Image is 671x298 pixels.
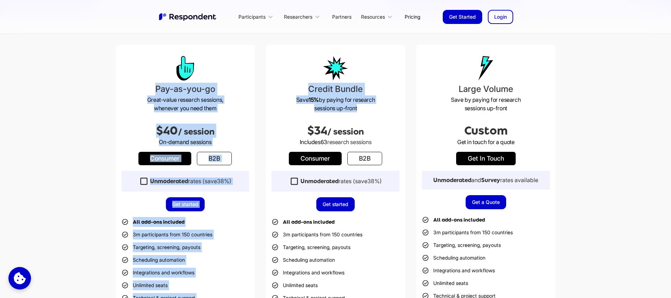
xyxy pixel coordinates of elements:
div: Resources [357,8,399,25]
li: Targeting, screening, payouts [272,242,350,252]
strong: Unmoderated [150,178,188,185]
div: rates (save ) [150,178,231,185]
a: home [158,12,218,21]
a: Consumer [289,152,342,165]
li: Integrations and workflows [122,268,194,278]
a: Pricing [399,8,426,25]
li: Integrations and workflows [422,266,495,275]
p: Includes [272,138,399,146]
strong: All add-ons included [133,219,185,225]
li: Scheduling automation [272,255,335,265]
span: $40 [156,124,178,137]
img: Untitled UI logotext [158,12,218,21]
h3: Large Volume [422,83,550,95]
strong: All add-ons included [433,217,485,223]
a: b2b [347,152,382,165]
li: Scheduling automation [122,255,185,265]
strong: Survey [481,177,500,184]
div: rates (save ) [300,178,382,185]
div: Researchers [280,8,326,25]
span: $34 [307,124,327,137]
div: Researchers [284,13,312,20]
li: Targeting, screening, payouts [422,240,501,250]
span: / session [178,127,215,137]
a: Get a Quote [466,195,506,209]
span: 63 [321,138,327,145]
li: 3m participants from 150 countries [122,230,212,240]
a: Consumer [138,152,191,165]
h3: Credit Bundle [272,83,399,95]
p: Save by paying for research sessions up-front [422,95,550,112]
strong: 15% [309,96,319,103]
li: Unlimited seats [422,278,468,288]
div: Participants [238,13,266,20]
a: Get started [166,197,205,211]
a: Get started [316,197,355,211]
a: Get Started [443,10,482,24]
span: Custom [464,124,508,137]
a: b2b [197,152,232,165]
li: Unlimited seats [122,280,168,290]
div: and rates available [433,176,538,184]
h3: Pay-as-you-go [122,83,249,95]
li: Unlimited seats [272,280,318,290]
div: Resources [361,13,385,20]
li: Scheduling automation [422,253,485,263]
strong: All add-ons included [283,219,335,225]
li: 3m participants from 150 countries [422,228,513,237]
p: Save by paying for research sessions up-front [272,95,399,112]
li: 3m participants from 150 countries [272,230,362,240]
p: Great-value research sessions, whenever you need them [122,95,249,112]
a: Login [488,10,513,24]
li: Integrations and workflows [272,268,344,278]
p: On-demand sessions [122,138,249,146]
span: 38% [367,178,380,185]
strong: Unmoderated [433,177,471,184]
p: Get in touch for a quote [422,138,550,146]
a: Partners [327,8,357,25]
div: Participants [235,8,280,25]
strong: Unmoderated [300,178,338,185]
a: get in touch [456,152,516,165]
span: 38% [217,178,229,185]
span: / session [327,127,364,137]
li: Targeting, screening, payouts [122,242,200,252]
span: research sessions [327,138,371,145]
